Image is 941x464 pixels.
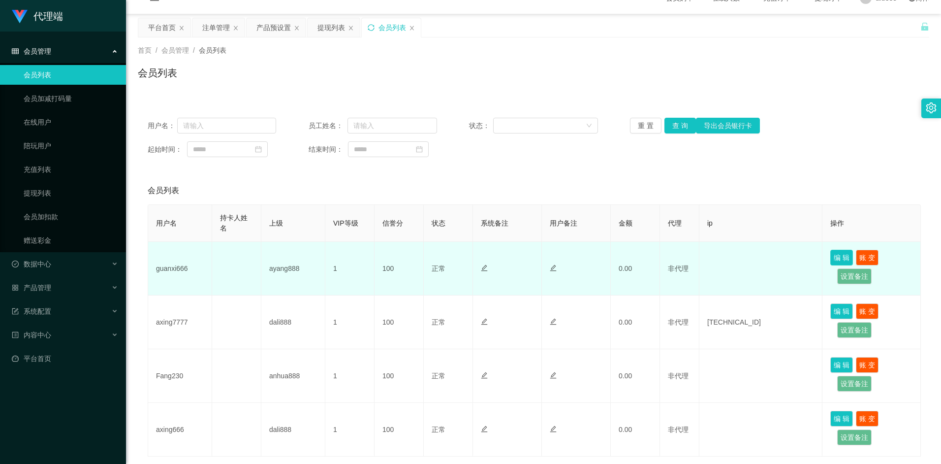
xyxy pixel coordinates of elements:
div: 平台首页 [148,18,176,37]
td: 100 [375,296,424,349]
a: 会员加减打码量 [24,89,118,108]
i: 图标: edit [481,426,488,432]
button: 重 置 [630,118,661,133]
span: 持卡人姓名 [220,214,248,232]
td: 1 [325,403,375,457]
span: 产品管理 [12,284,51,292]
div: 产品预设置 [256,18,291,37]
i: 图标: calendar [416,146,423,153]
button: 编 辑 [830,411,853,427]
span: 状态 [432,219,445,227]
div: 会员列表 [378,18,406,37]
i: 图标: check-circle-o [12,261,19,267]
td: 1 [325,296,375,349]
td: 100 [375,403,424,457]
span: 会员列表 [199,46,226,54]
span: 结束时间： [309,144,348,155]
a: 提现列表 [24,183,118,203]
td: dali888 [261,403,325,457]
button: 账 变 [856,411,878,427]
span: 起始时间： [148,144,187,155]
a: 图标: dashboard平台首页 [12,349,118,368]
i: 图标: edit [550,265,557,271]
span: 首页 [138,46,152,54]
button: 查 询 [664,118,696,133]
span: 代理 [668,219,682,227]
td: guanxi666 [148,242,212,296]
button: 设置备注 [837,322,872,338]
i: 图标: close [294,25,300,31]
span: 非代理 [668,372,689,380]
td: 100 [375,242,424,296]
a: 陪玩用户 [24,136,118,156]
span: 数据中心 [12,260,51,268]
span: 正常 [432,426,445,433]
button: 账 变 [856,303,878,319]
button: 设置备注 [837,376,872,392]
i: 图标: edit [481,318,488,325]
span: 上级 [269,219,283,227]
td: 0.00 [611,403,660,457]
a: 会员列表 [24,65,118,85]
i: 图标: profile [12,331,19,338]
span: 正常 [432,372,445,380]
input: 请输入 [347,118,437,133]
td: 1 [325,349,375,403]
a: 充值列表 [24,160,118,179]
td: [TECHNICAL_ID] [699,296,822,349]
td: 1 [325,242,375,296]
div: 提现列表 [317,18,345,37]
td: ayang888 [261,242,325,296]
i: 图标: close [409,25,415,31]
span: VIP等级 [333,219,358,227]
button: 编 辑 [830,357,853,373]
a: 在线用户 [24,112,118,132]
span: 用户名 [156,219,177,227]
td: axing7777 [148,296,212,349]
button: 账 变 [856,357,878,373]
i: 图标: appstore-o [12,284,19,291]
h1: 会员列表 [138,66,177,80]
span: 正常 [432,265,445,272]
span: 状态： [469,121,493,131]
td: 0.00 [611,242,660,296]
i: 图标: form [12,308,19,315]
button: 设置备注 [837,430,872,445]
span: 会员管理 [161,46,189,54]
i: 图标: sync [368,24,375,31]
span: 非代理 [668,318,689,326]
i: 图标: down [586,123,592,130]
span: 非代理 [668,265,689,272]
span: 金额 [619,219,632,227]
a: 会员加扣款 [24,207,118,227]
td: 0.00 [611,349,660,403]
span: 用户名： [148,121,177,131]
button: 设置备注 [837,268,872,284]
td: axing666 [148,403,212,457]
i: 图标: table [12,48,19,55]
a: 赠送彩金 [24,231,118,250]
span: 系统配置 [12,307,51,315]
a: 代理端 [12,12,63,20]
td: 100 [375,349,424,403]
i: 图标: edit [550,426,557,432]
i: 图标: edit [550,318,557,325]
input: 请输入 [177,118,277,133]
i: 图标: setting [926,102,937,113]
i: 图标: unlock [920,22,929,31]
i: 图标: edit [481,265,488,271]
span: / [156,46,157,54]
span: 内容中心 [12,331,51,339]
button: 账 变 [856,250,878,265]
span: 非代理 [668,426,689,433]
button: 编 辑 [830,250,853,265]
span: 正常 [432,318,445,326]
button: 编 辑 [830,303,853,319]
span: / [193,46,195,54]
span: 会员管理 [12,47,51,55]
span: 员工姓名： [309,121,348,131]
td: dali888 [261,296,325,349]
h1: 代理端 [33,0,63,32]
td: anhua888 [261,349,325,403]
i: 图标: calendar [255,146,262,153]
